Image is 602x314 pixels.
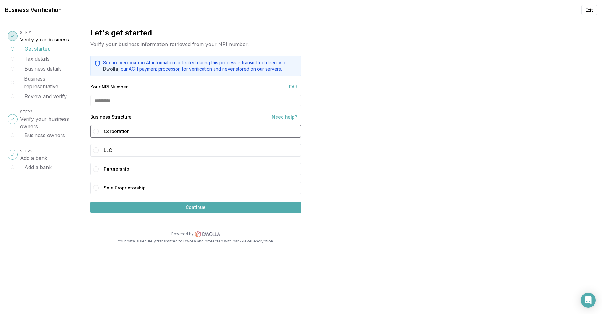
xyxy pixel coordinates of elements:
[24,93,67,100] button: Review and verify
[20,108,72,130] button: STEP2Verify your business owners
[20,30,32,35] span: STEP 1
[104,164,298,174] label: Partnership
[90,28,301,38] h2: Let's get started
[24,131,65,139] button: Business owners
[20,149,33,153] span: STEP 3
[20,115,72,130] h3: Verify your business owners
[20,154,47,162] h3: Add a bank
[90,40,301,48] p: Verify your business information retrieved from your NPI number.
[24,55,50,62] button: Tax details
[171,232,194,237] p: Powered by
[20,36,69,43] h3: Verify your business
[268,114,301,120] button: Need help?
[20,109,32,114] span: STEP 2
[103,60,146,65] span: Secure verification:
[24,75,72,90] button: Business representative
[90,114,132,120] div: Business Structure
[581,293,596,308] div: Open Intercom Messenger
[90,202,301,213] button: Continue
[20,147,47,162] button: STEP3Add a bank
[90,85,128,89] label: Your NPI Number
[104,146,298,155] label: LLC
[24,45,51,52] button: Get started
[104,183,298,193] label: Sole Proprietorship
[24,163,52,171] button: Add a bank
[103,60,297,72] p: All information collected during this process is transmitted directly to , our ACH payment proces...
[581,5,597,15] button: Exit
[103,66,118,72] a: Dwolla
[20,28,69,43] button: STEP1Verify your business
[5,6,61,14] h1: Business Verification
[104,127,298,136] label: Corporation
[24,65,62,72] button: Business details
[90,239,301,244] p: Your data is securely transmitted to Dwolla and protected with bank-level encryption.
[285,84,301,90] button: Edit
[195,231,220,237] img: Dwolla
